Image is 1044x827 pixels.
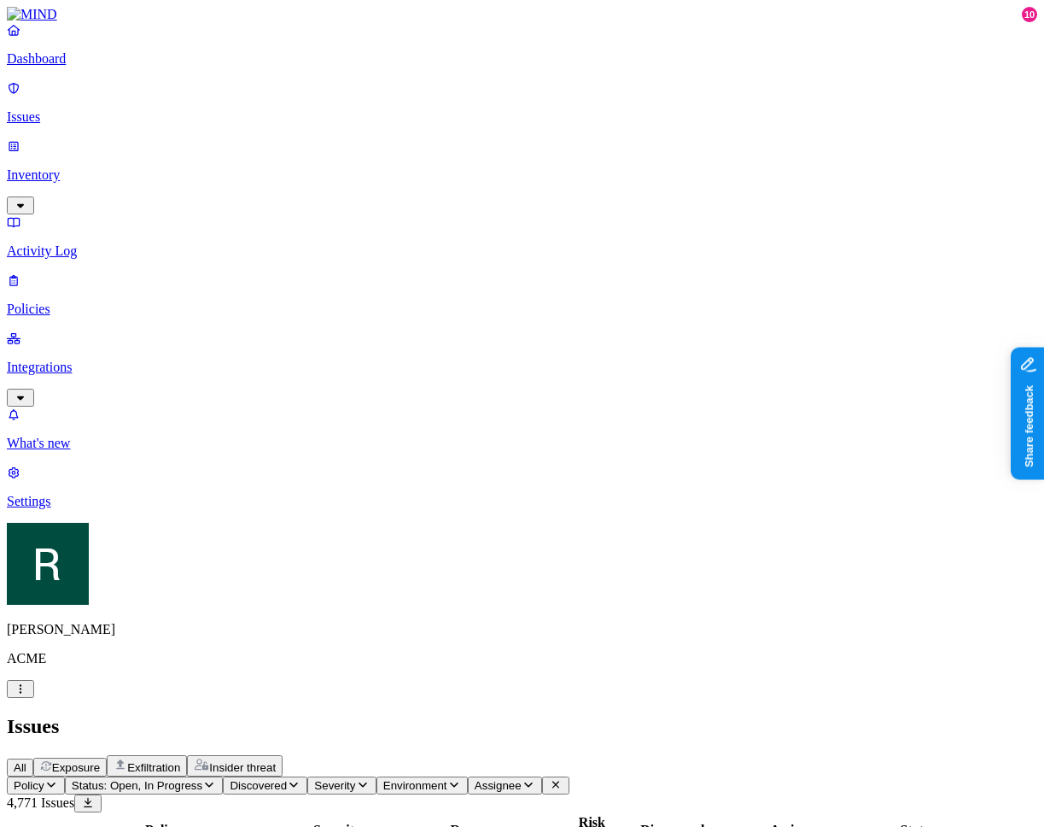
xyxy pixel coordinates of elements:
span: Severity [314,779,355,792]
img: Ron Rabinovich [7,523,89,605]
p: Settings [7,494,1037,509]
a: Policies [7,273,1037,317]
span: Exposure [52,761,100,774]
a: Issues [7,80,1037,125]
span: All [14,761,26,774]
span: Discovered [230,779,287,792]
a: Integrations [7,331,1037,404]
a: Dashboard [7,22,1037,67]
p: Issues [7,109,1037,125]
span: Assignee [475,779,522,792]
span: Status: Open, In Progress [72,779,202,792]
p: Activity Log [7,243,1037,259]
p: Integrations [7,360,1037,375]
p: What's new [7,436,1037,451]
a: What's new [7,407,1037,451]
p: [PERSON_NAME] [7,622,1037,637]
span: Policy [14,779,44,792]
span: Insider threat [209,761,276,774]
img: MIND [7,7,57,22]
a: Inventory [7,138,1037,212]
p: Policies [7,302,1037,317]
p: Inventory [7,167,1037,183]
p: Dashboard [7,51,1037,67]
p: ACME [7,651,1037,666]
span: Exfiltration [127,761,180,774]
a: MIND [7,7,1037,22]
h2: Issues [7,715,1037,738]
div: 10 [1022,7,1037,22]
a: Activity Log [7,214,1037,259]
a: Settings [7,465,1037,509]
span: 4,771 Issues [7,795,74,810]
span: Environment [383,779,447,792]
